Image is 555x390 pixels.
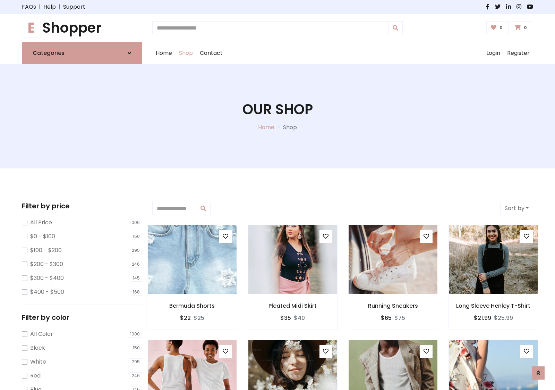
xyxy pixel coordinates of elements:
h6: $21.99 [474,315,491,321]
del: $40 [294,314,305,322]
a: Help [43,3,56,11]
h1: Our Shop [242,101,313,118]
span: | [36,3,43,11]
a: Shop [176,42,196,64]
del: $25 [194,314,204,322]
h6: Bermuda Shorts [147,302,237,309]
label: $100 - $200 [30,246,62,255]
a: Login [483,42,504,64]
span: 246 [130,372,142,379]
h6: Running Sneakers [348,302,438,309]
span: E [22,18,41,38]
label: $200 - $300 [30,260,63,268]
a: Contact [196,42,226,64]
span: 145 [131,275,142,282]
span: 0 [498,25,504,31]
p: - [274,123,283,132]
h6: $35 [280,315,291,321]
span: 0 [522,25,529,31]
label: $0 - $100 [30,232,55,241]
span: 168 [131,289,142,296]
h5: Filter by color [22,313,142,322]
label: $300 - $400 [30,274,64,282]
del: $75 [394,314,405,322]
label: Black [30,344,45,352]
span: 295 [130,358,142,365]
label: Red [30,372,41,380]
label: $400 - $500 [30,288,64,296]
span: 150 [131,345,142,351]
span: | [56,3,63,11]
h5: Filter by price [22,202,142,210]
h1: Shopper [22,19,142,36]
span: 295 [130,247,142,254]
p: Shop [283,123,297,132]
label: All Price [30,218,52,227]
a: EShopper [22,19,142,36]
a: 0 [510,21,533,34]
h6: Categories [33,50,65,56]
h6: Pleated Midi Skirt [248,302,338,309]
button: Sort by [500,202,533,215]
label: All Color [30,330,53,338]
a: Support [63,3,85,11]
label: White [30,358,46,366]
a: Home [152,42,176,64]
a: Register [504,42,533,64]
a: FAQs [22,3,36,11]
del: $25.99 [494,314,513,322]
span: 1000 [128,331,142,338]
span: 1000 [128,219,142,226]
a: 0 [486,21,509,34]
span: 150 [131,233,142,240]
h6: $65 [381,315,392,321]
a: Categories [22,42,142,64]
span: 246 [130,261,142,268]
h6: Long Sleeve Henley T-Shirt [449,302,538,309]
h6: $22 [180,315,191,321]
a: Home [258,123,274,131]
